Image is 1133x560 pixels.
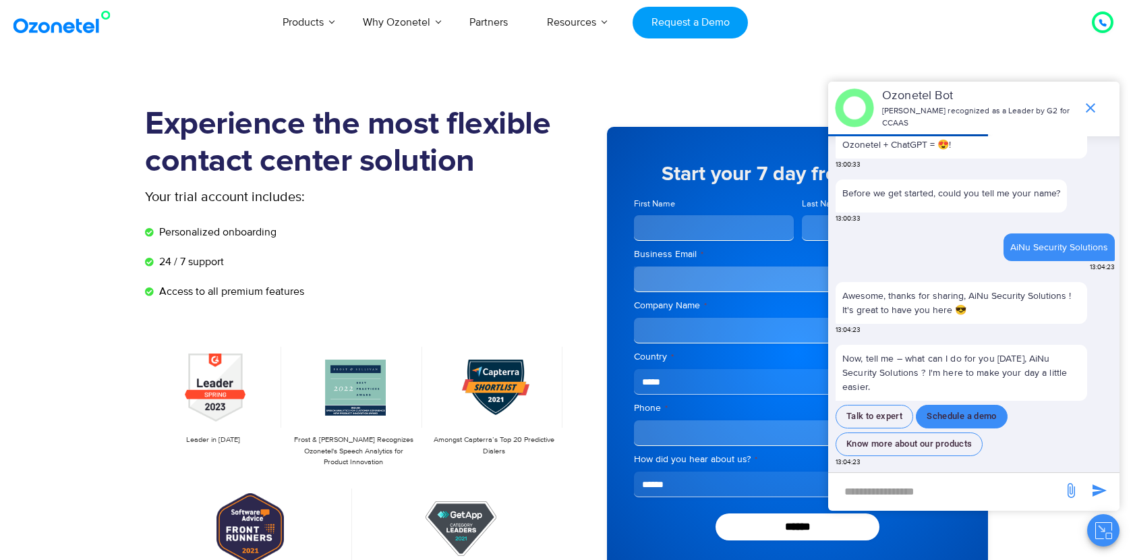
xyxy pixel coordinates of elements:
[634,198,794,211] label: First Name
[836,325,861,335] span: 13:04:23
[836,160,861,170] span: 13:00:33
[836,405,913,428] button: Talk to expert
[292,435,415,468] p: Frost & [PERSON_NAME] Recognizes Ozonetel's Speech Analytics for Product Innovation
[634,299,961,312] label: Company Name
[836,432,983,456] button: Know more about our products
[145,187,465,207] p: Your trial account includes:
[916,405,1008,428] button: Schedule a demo
[433,435,556,457] p: Amongst Capterra’s Top 20 Predictive Dialers
[156,224,277,240] span: Personalized onboarding
[634,248,961,261] label: Business Email
[842,186,1060,200] p: Before we get started, could you tell me your name?
[156,254,224,270] span: 24 / 7 support
[634,350,961,364] label: Country
[633,7,748,38] a: Request a Demo
[1077,94,1104,121] span: end chat or minimize
[835,480,1056,504] div: new-msg-input
[634,453,961,466] label: How did you hear about us?
[836,457,861,468] span: 13:04:23
[842,123,1080,152] p: You know what's even better than [PERSON_NAME]? Ozonetel + ChatGPT = 😍!
[842,289,1080,317] p: Awesome, thanks for sharing, AiNu Security Solutions ! It's great to have you here 😎
[1057,477,1084,504] span: send message
[634,164,961,184] h5: Start your 7 day free trial now
[1086,477,1113,504] span: send message
[835,88,874,128] img: header
[882,87,1076,105] p: Ozonetel Bot
[1090,262,1115,273] span: 13:04:23
[882,105,1076,130] p: [PERSON_NAME] recognized as a Leader by G2 for CCAAS
[1087,514,1120,547] button: Close chat
[152,435,274,446] p: Leader in [DATE]
[634,401,961,415] label: Phone
[802,198,962,211] label: Last Name
[836,214,861,224] span: 13:00:33
[836,345,1087,401] p: Now, tell me – what can I do for you [DATE], AiNu Security Solutions ? I'm here to make your day ...
[1010,240,1108,254] div: AiNu Security Solutions
[156,283,304,300] span: Access to all premium features
[145,106,566,180] h1: Experience the most flexible contact center solution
